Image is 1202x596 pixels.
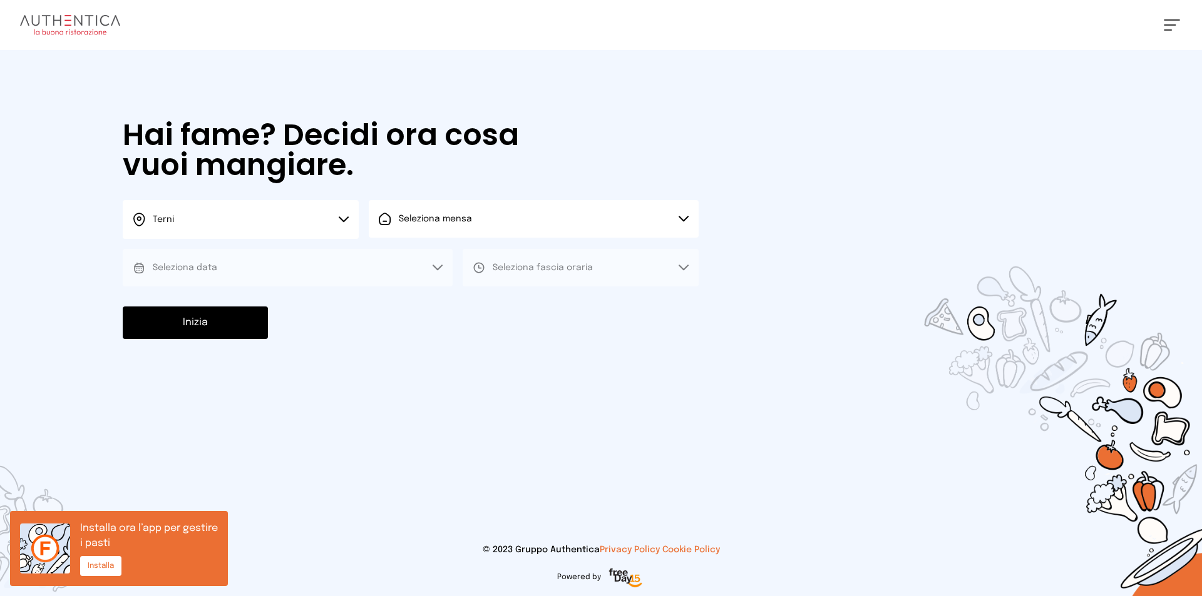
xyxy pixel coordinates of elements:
button: Inizia [123,306,268,339]
button: Installa [80,556,121,576]
button: Seleziona fascia oraria [463,249,699,286]
span: Terni [153,215,174,224]
span: Seleziona fascia oraria [493,263,593,272]
img: sticker-selezione-mensa.70a28f7.png [851,194,1202,596]
button: Seleziona mensa [369,200,699,238]
button: Terni [123,200,359,239]
h1: Hai fame? Decidi ora cosa vuoi mangiare. [123,120,555,180]
span: Powered by [557,572,601,582]
button: Seleziona data [123,249,453,286]
img: logo-freeday.3e08031.png [606,566,645,591]
img: icon.6af0c3e.png [20,523,70,573]
p: Installa ora l’app per gestire i pasti [80,521,218,551]
a: Cookie Policy [662,545,720,554]
img: logo.8f33a47.png [20,15,120,35]
span: Seleziona data [153,263,217,272]
a: Privacy Policy [600,545,660,554]
span: Seleziona mensa [399,215,472,223]
p: © 2023 Gruppo Authentica [20,543,1182,556]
